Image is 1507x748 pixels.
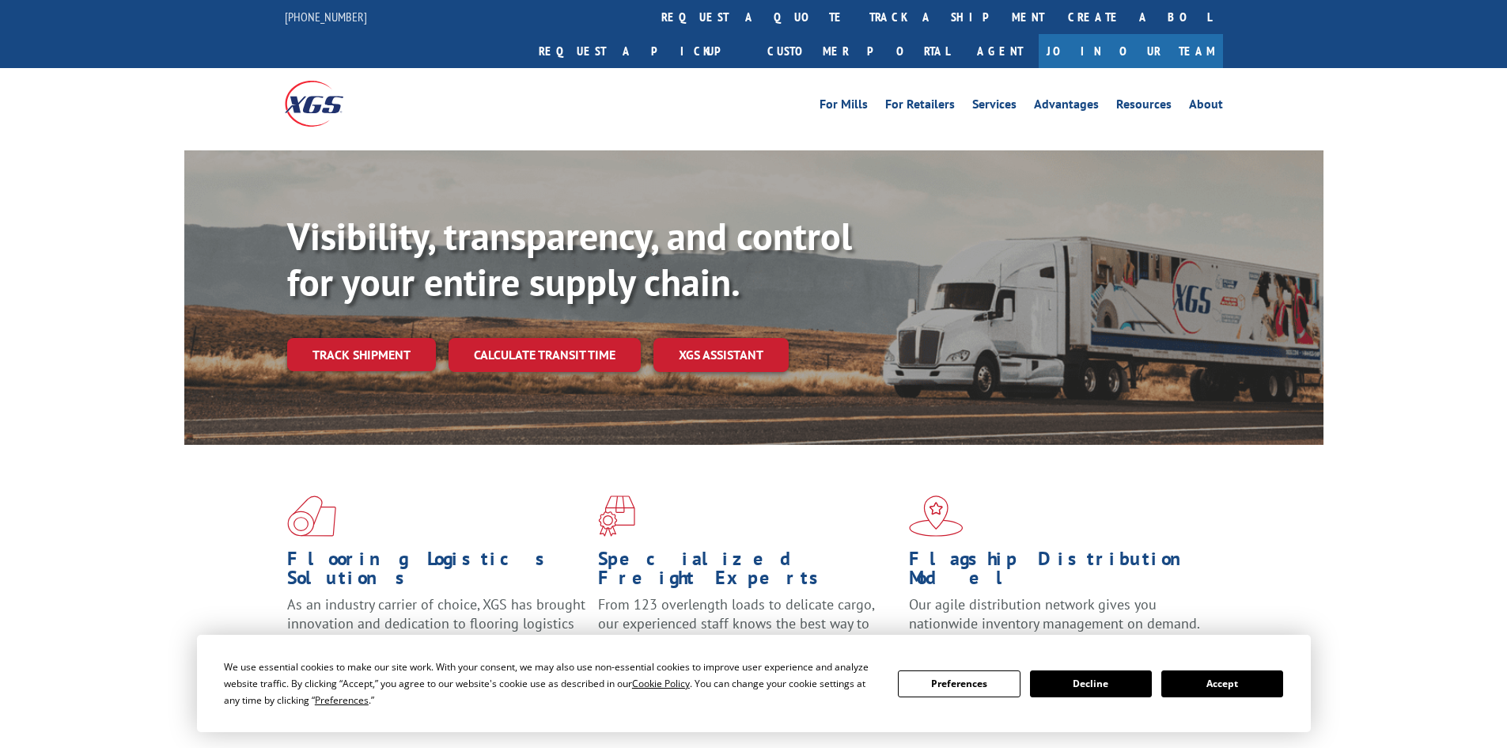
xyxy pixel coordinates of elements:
a: Agent [961,34,1039,68]
h1: Specialized Freight Experts [598,549,897,595]
h1: Flagship Distribution Model [909,549,1208,595]
img: xgs-icon-total-supply-chain-intelligence-red [287,496,336,537]
a: Customer Portal [755,34,961,68]
a: For Retailers [885,98,955,116]
span: As an industry carrier of choice, XGS has brought innovation and dedication to flooring logistics... [287,595,585,651]
a: About [1189,98,1223,116]
button: Preferences [898,670,1020,697]
h1: Flooring Logistics Solutions [287,549,586,595]
a: Calculate transit time [449,338,641,372]
img: xgs-icon-focused-on-flooring-red [598,496,635,537]
button: Decline [1030,670,1152,697]
a: Advantages [1034,98,1099,116]
a: XGS ASSISTANT [653,338,789,372]
b: Visibility, transparency, and control for your entire supply chain. [287,211,852,306]
div: Cookie Consent Prompt [197,635,1311,732]
a: [PHONE_NUMBER] [285,9,367,25]
button: Accept [1161,670,1283,697]
img: xgs-icon-flagship-distribution-model-red [909,496,964,537]
a: For Mills [820,98,868,116]
span: Preferences [315,693,369,707]
a: Join Our Team [1039,34,1223,68]
a: Track shipment [287,338,436,371]
span: Our agile distribution network gives you nationwide inventory management on demand. [909,595,1200,632]
a: Request a pickup [527,34,755,68]
span: Cookie Policy [632,677,690,690]
a: Services [972,98,1017,116]
p: From 123 overlength loads to delicate cargo, our experienced staff knows the best way to move you... [598,595,897,666]
div: We use essential cookies to make our site work. With your consent, we may also use non-essential ... [224,659,879,708]
a: Resources [1116,98,1172,116]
